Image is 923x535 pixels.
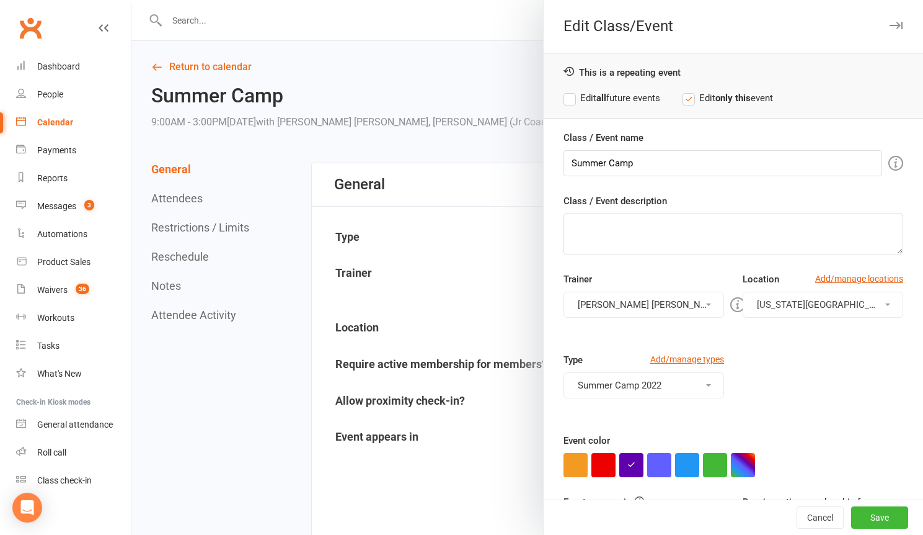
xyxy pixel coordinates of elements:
label: Require active membership for members? [743,497,869,523]
div: Edit Class/Event [544,17,923,35]
label: Type [563,353,583,367]
label: Class / Event name [563,130,643,145]
div: Calendar [37,117,73,127]
div: Tasks [37,341,60,351]
a: Payments [16,137,131,164]
div: Open Intercom Messenger [12,493,42,523]
label: Class / Event description [563,194,667,209]
button: Cancel [797,506,844,529]
input: Enter event name [563,150,882,176]
label: Edit future events [563,91,660,106]
div: Dashboard [37,61,80,71]
a: Calendar [16,109,131,137]
div: Messages [37,201,76,211]
a: Clubworx [15,12,46,43]
a: Class kiosk mode [16,467,131,495]
a: Add/manage types [650,353,724,366]
div: Reports [37,173,68,183]
span: 3 [84,200,94,210]
div: Roll call [37,447,66,457]
button: Save [851,506,908,529]
a: Dashboard [16,53,131,81]
span: [US_STATE][GEOGRAPHIC_DATA] [757,299,894,310]
div: This is a repeating event [563,66,903,78]
div: Automations [37,229,87,239]
label: Event appears in [563,495,631,510]
a: Add/manage locations [815,272,903,285]
label: Location [743,272,779,287]
div: Class check-in [37,475,92,485]
a: Tasks [16,332,131,360]
label: Event color [563,433,610,448]
a: What's New [16,360,131,388]
button: [PERSON_NAME] [PERSON_NAME], [PERSON_NAME] (Jr Coach) [563,292,724,318]
strong: only this [715,92,751,104]
div: General attendance [37,420,113,429]
a: General attendance kiosk mode [16,411,131,439]
a: People [16,81,131,109]
a: Automations [16,220,131,248]
a: Reports [16,164,131,192]
a: Product Sales [16,248,131,276]
span: 36 [76,284,89,294]
a: Roll call [16,439,131,467]
div: Waivers [37,285,68,295]
div: What's New [37,369,82,379]
strong: all [596,92,606,104]
a: Workouts [16,304,131,332]
button: [US_STATE][GEOGRAPHIC_DATA] [743,292,903,318]
div: Workouts [37,313,74,323]
a: Messages 3 [16,192,131,220]
div: Product Sales [37,257,91,267]
div: Payments [37,145,76,155]
button: Summer Camp 2022 [563,372,724,398]
label: Trainer [563,272,592,287]
label: Edit event [682,91,773,106]
div: People [37,89,63,99]
a: Waivers 36 [16,276,131,304]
